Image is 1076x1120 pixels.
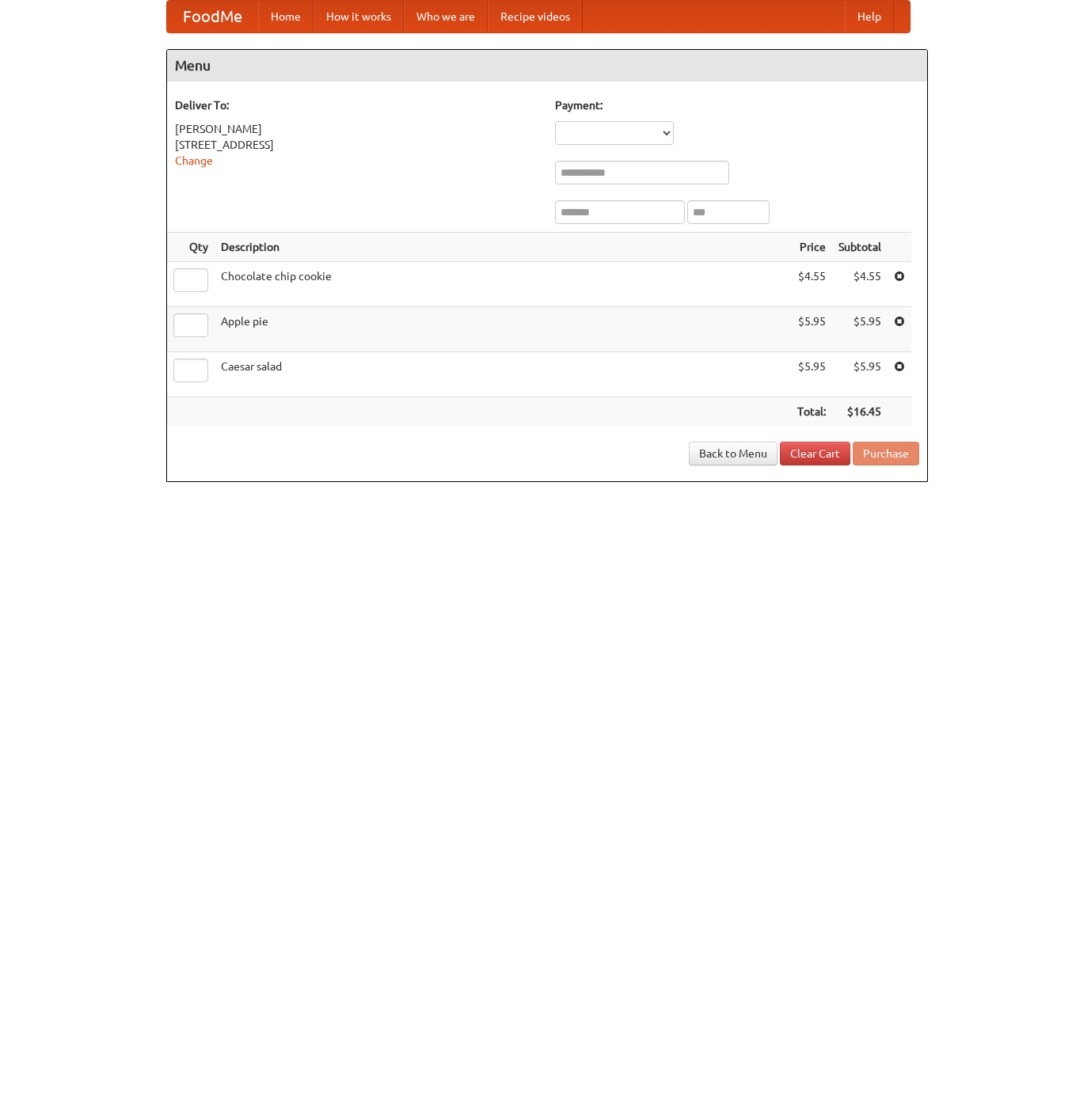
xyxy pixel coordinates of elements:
[215,233,791,262] th: Description
[845,1,894,32] a: Help
[175,121,539,137] div: [PERSON_NAME]
[689,442,778,465] a: Back to Menu
[258,1,314,32] a: Home
[832,307,888,352] td: $5.95
[832,233,888,262] th: Subtotal
[215,352,791,397] td: Caesar salad
[853,442,919,465] button: Purchase
[175,97,539,113] h5: Deliver To:
[791,397,832,427] th: Total:
[780,442,850,465] a: Clear Cart
[791,352,832,397] td: $5.95
[314,1,404,32] a: How it works
[167,50,927,82] h4: Menu
[488,1,583,32] a: Recipe videos
[404,1,488,32] a: Who we are
[832,262,888,307] td: $4.55
[791,233,832,262] th: Price
[215,307,791,352] td: Apple pie
[791,262,832,307] td: $4.55
[555,97,919,113] h5: Payment:
[167,1,258,32] a: FoodMe
[175,154,213,167] a: Change
[832,397,888,427] th: $16.45
[832,352,888,397] td: $5.95
[167,233,215,262] th: Qty
[215,262,791,307] td: Chocolate chip cookie
[791,307,832,352] td: $5.95
[175,137,539,153] div: [STREET_ADDRESS]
